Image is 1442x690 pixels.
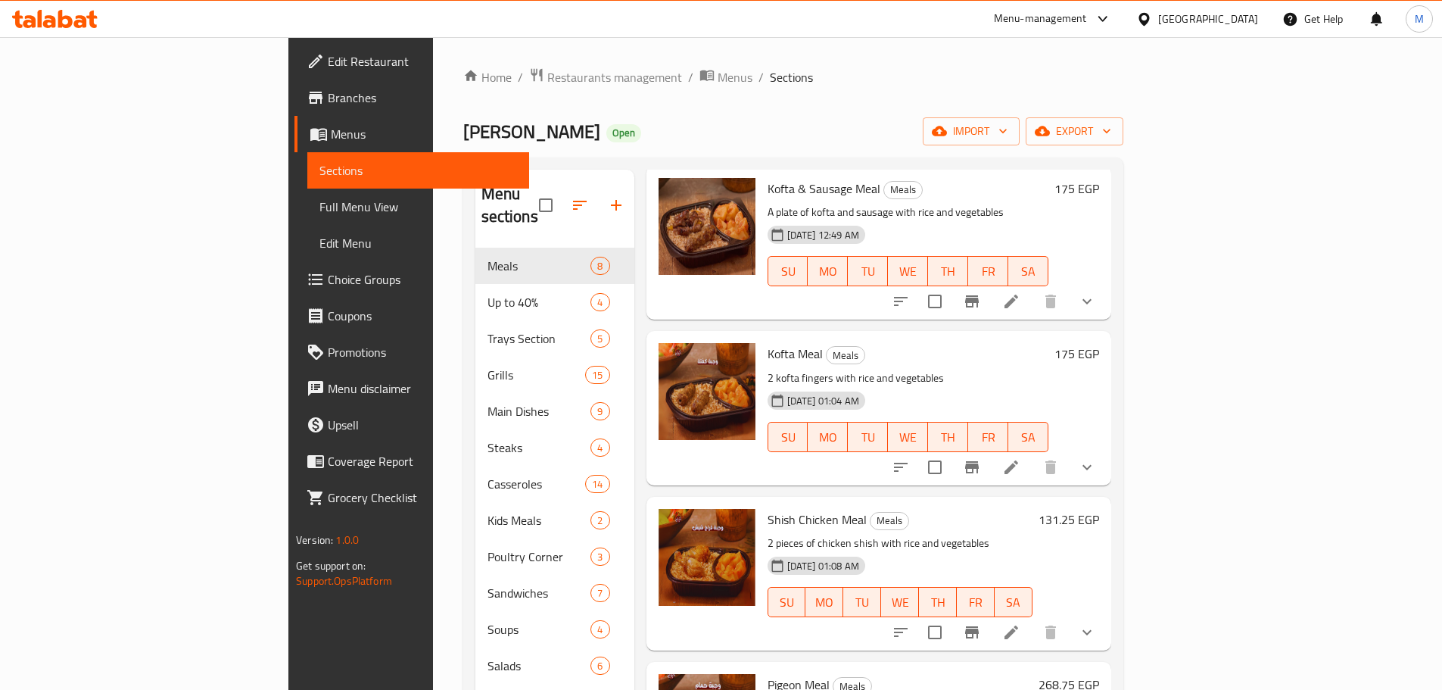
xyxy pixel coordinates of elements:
[328,452,517,470] span: Coverage Report
[1069,449,1105,485] button: show more
[475,539,634,575] div: Poultry Corner3
[768,342,823,365] span: Kofta Meal
[768,508,867,531] span: Shish Chicken Meal
[463,67,1123,87] nav: breadcrumb
[1078,458,1096,476] svg: Show Choices
[606,126,641,139] span: Open
[591,550,609,564] span: 3
[319,234,517,252] span: Edit Menu
[954,449,990,485] button: Branch-specific-item
[1158,11,1258,27] div: [GEOGRAPHIC_DATA]
[770,68,813,86] span: Sections
[934,261,962,283] span: TH
[883,449,919,485] button: sort-choices
[870,512,909,530] div: Meals
[888,422,928,452] button: WE
[925,592,951,614] span: TH
[590,439,609,457] div: items
[768,177,880,200] span: Kofta & Sausage Meal
[688,68,693,86] li: /
[758,68,764,86] li: /
[659,343,755,440] img: Kofta Meal
[768,422,808,452] button: SU
[928,422,968,452] button: TH
[487,475,586,493] span: Casseroles
[887,592,913,614] span: WE
[590,657,609,675] div: items
[530,189,562,221] span: Select all sections
[307,225,529,261] a: Edit Menu
[606,124,641,142] div: Open
[808,422,848,452] button: MO
[294,298,529,334] a: Coupons
[487,657,591,675] span: Salads
[487,548,591,566] span: Poultry Corner
[591,404,609,419] span: 9
[590,548,609,566] div: items
[1002,458,1020,476] a: Edit menu item
[894,261,922,283] span: WE
[768,587,806,617] button: SU
[586,477,609,492] span: 14
[591,295,609,310] span: 4
[1415,11,1424,27] span: M
[1008,256,1048,286] button: SA
[994,10,1087,28] div: Menu-management
[781,228,865,242] span: [DATE] 12:49 AM
[328,52,517,70] span: Edit Restaurant
[294,479,529,516] a: Grocery Checklist
[934,426,962,448] span: TH
[849,592,875,614] span: TU
[591,441,609,455] span: 4
[487,620,591,638] div: Soups
[854,261,882,283] span: TU
[1039,509,1099,530] h6: 131.25 EGP
[475,611,634,648] div: Soups4
[487,402,591,420] span: Main Dishes
[475,248,634,284] div: Meals8
[814,426,842,448] span: MO
[591,514,609,528] span: 2
[1014,426,1042,448] span: SA
[881,587,919,617] button: WE
[768,203,1048,222] p: A plate of kofta and sausage with rice and vegetables
[328,307,517,325] span: Coupons
[805,587,843,617] button: MO
[487,584,591,602] span: Sandwiches
[294,261,529,298] a: Choice Groups
[529,67,682,87] a: Restaurants management
[974,426,1002,448] span: FR
[307,152,529,189] a: Sections
[811,592,837,614] span: MO
[827,347,864,364] span: Meals
[923,117,1020,145] button: import
[659,509,755,606] img: Shish Chicken Meal
[1069,614,1105,651] button: show more
[1032,283,1069,320] button: delete
[968,422,1008,452] button: FR
[328,89,517,107] span: Branches
[883,283,919,320] button: sort-choices
[826,346,865,364] div: Meals
[487,257,591,275] div: Meals
[463,114,600,148] span: [PERSON_NAME]
[1014,261,1042,283] span: SA
[475,320,634,357] div: Trays Section5
[475,466,634,502] div: Casseroles14
[296,571,392,591] a: Support.OpsPlatform
[487,511,591,529] div: Kids Meals
[1054,343,1099,364] h6: 175 EGP
[591,586,609,601] span: 7
[331,125,517,143] span: Menus
[590,620,609,638] div: items
[475,284,634,320] div: Up to 40%4
[591,259,609,273] span: 8
[547,68,682,86] span: Restaurants management
[328,379,517,398] span: Menu disclaimer
[294,407,529,443] a: Upsell
[562,187,598,223] span: Sort sections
